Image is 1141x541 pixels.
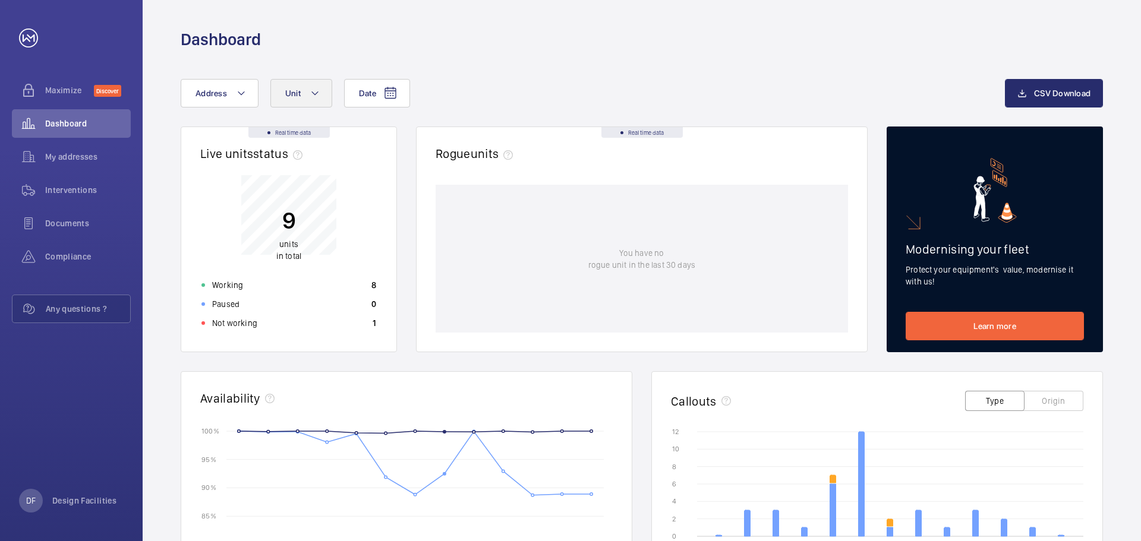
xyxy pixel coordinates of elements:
[45,184,131,196] span: Interventions
[672,428,679,436] text: 12
[94,85,121,97] span: Discover
[181,79,259,107] button: Address
[276,205,301,235] p: 9
[253,146,307,161] span: status
[46,303,130,315] span: Any questions ?
[671,394,717,409] h2: Callouts
[212,298,239,310] p: Paused
[906,242,1084,257] h2: Modernising your fleet
[45,118,131,129] span: Dashboard
[601,127,683,138] div: Real time data
[276,238,301,262] p: in total
[45,84,94,96] span: Maximize
[1005,79,1103,107] button: CSV Download
[359,88,376,98] span: Date
[672,445,679,453] text: 10
[45,251,131,262] span: Compliance
[212,279,243,291] p: Working
[285,88,301,98] span: Unit
[270,79,332,107] button: Unit
[1024,391,1083,411] button: Origin
[973,158,1017,223] img: marketing-card.svg
[45,217,131,229] span: Documents
[201,483,216,492] text: 90 %
[373,317,376,329] p: 1
[672,480,676,488] text: 6
[436,146,518,161] h2: Rogue
[672,463,676,471] text: 8
[279,239,298,249] span: units
[201,426,219,435] text: 100 %
[26,495,36,507] p: DF
[52,495,116,507] p: Design Facilities
[965,391,1025,411] button: Type
[906,312,1084,340] a: Learn more
[201,512,216,520] text: 85 %
[588,247,695,271] p: You have no rogue unit in the last 30 days
[471,146,518,161] span: units
[196,88,227,98] span: Address
[672,497,676,505] text: 4
[344,79,410,107] button: Date
[248,127,330,138] div: Real time data
[200,146,307,161] h2: Live units
[45,151,131,163] span: My addresses
[1034,88,1090,98] span: CSV Download
[201,455,216,463] text: 95 %
[200,391,260,406] h2: Availability
[212,317,257,329] p: Not working
[371,279,376,291] p: 8
[672,532,676,540] text: 0
[906,264,1084,287] p: Protect your equipment's value, modernise it with us!
[672,515,676,523] text: 2
[181,29,261,50] h1: Dashboard
[371,298,376,310] p: 0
